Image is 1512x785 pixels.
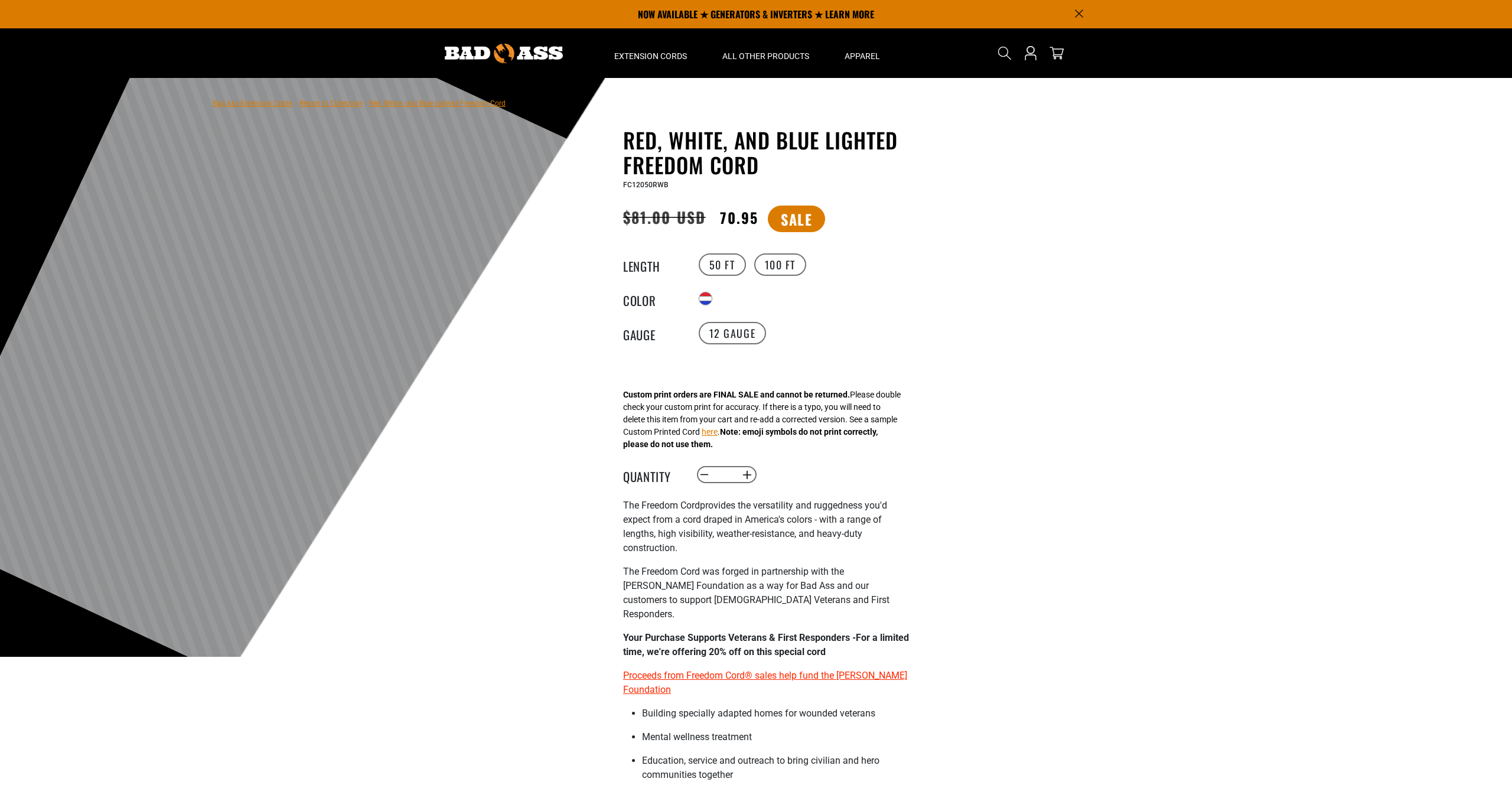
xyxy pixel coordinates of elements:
[623,427,878,449] strong: Note: emoji symbols do not print correctly, please do not use them.
[623,325,682,341] legend: Gauge
[623,467,682,483] label: Quantity
[213,96,506,110] nav: breadcrumbs
[722,51,809,61] span: All Other Products
[705,28,827,78] summary: All Other Products
[699,322,767,344] label: 12 Gauge
[768,206,825,232] span: Sale
[642,706,913,721] p: Building specially adapted homes for wounded veterans
[295,99,297,108] span: ›
[614,51,687,61] span: Extension Cords
[623,390,850,399] strong: Custom print orders are FINAL SALE and cannot be returned.
[623,499,913,555] p: The Freedom Cord
[827,28,898,78] summary: Apparel
[623,206,706,228] s: $81.00 USD
[213,99,292,108] a: Bad Ass Extension Cords
[995,44,1014,63] summary: Search
[642,754,913,782] p: Education, service and outreach to bring civilian and hero communities together
[623,181,669,189] span: FC12050RWB
[702,426,718,438] button: here
[597,28,705,78] summary: Extension Cords
[623,565,913,621] p: The Freedom Cord was forged in partnership with the [PERSON_NAME] Foundation as a way for Bad Ass...
[364,99,367,108] span: ›
[623,291,682,307] legend: Color
[754,253,807,276] label: 100 FT
[445,44,563,63] img: Bad Ass Extension Cords
[623,500,887,553] span: provides the versatility and ruggedness you'd expect from a cord draped in America's colors - wit...
[699,253,746,276] label: 50 FT
[623,389,901,451] div: Please double check your custom print for accuracy. If there is a typo, you will need to delete t...
[845,51,880,61] span: Apparel
[299,99,362,108] a: Return to Collection
[623,670,907,695] span: Proceeds from Freedom Cord® sales help fund the [PERSON_NAME] Foundation
[623,128,913,177] h1: Red, White, and Blue Lighted Freedom Cord
[623,632,909,657] strong: Your Purchase Supports Veterans & First Responders - For a limited time, we're offering 20% off o...
[642,730,913,744] p: Mental wellness treatment
[720,207,758,228] span: 70.95
[369,99,506,108] span: Red, White, and Blue Lighted Freedom Cord
[623,257,682,272] legend: Length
